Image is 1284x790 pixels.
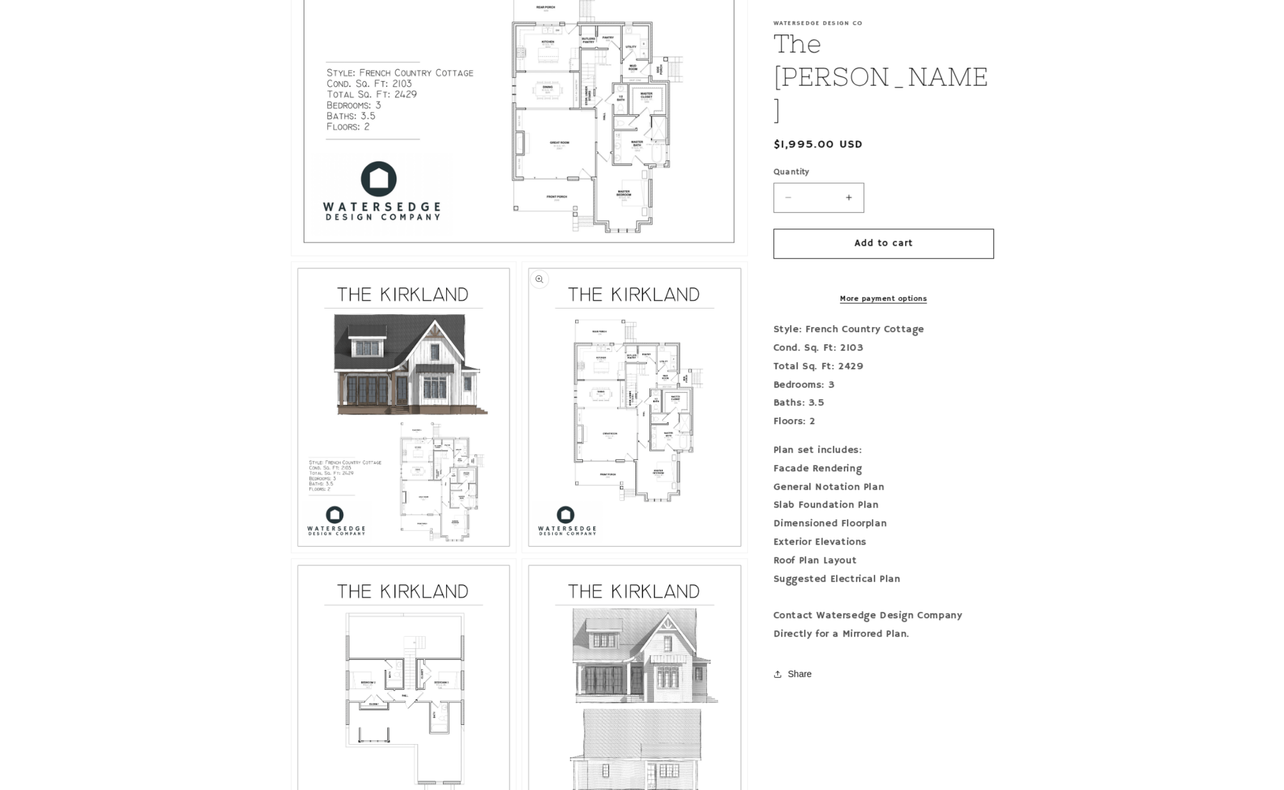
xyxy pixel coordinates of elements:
p: Style: French Country Cottage Cond. Sq. Ft: 2103 Total Sq. Ft: 2429 Bedrooms: 3 Baths: 3.5 Floors: 2 [773,321,994,431]
div: Dimensioned Floorplan [773,515,994,533]
div: General Notation Plan [773,478,994,497]
div: Exterior Elevations [773,533,994,552]
button: Share [773,660,816,688]
div: Suggested Electrical Plan [773,570,994,589]
button: Add to cart [773,229,994,259]
h1: The [PERSON_NAME] [773,27,994,126]
div: Contact Watersedge Design Company Directly for a Mirrored Plan. [773,607,994,644]
span: $1,995.00 USD [773,136,863,153]
label: Quantity [773,166,994,179]
div: Facade Rendering [773,460,994,478]
p: Watersedge Design Co [773,19,994,27]
div: Roof Plan Layout [773,552,994,570]
div: Slab Foundation Plan [773,496,994,515]
a: More payment options [773,293,994,305]
div: Plan set includes: [773,441,994,460]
